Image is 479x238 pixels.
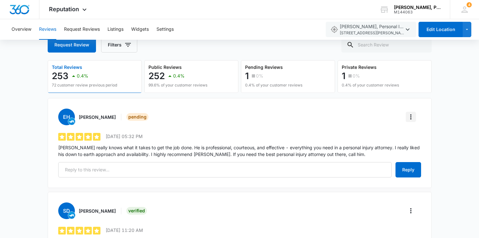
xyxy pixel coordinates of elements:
p: 0.4% [77,74,88,78]
span: Reputation [49,6,79,12]
div: account name [394,5,441,10]
p: 0.4% of your customer reviews [245,82,302,88]
p: [DATE] 05:32 PM [106,133,143,140]
h3: [PERSON_NAME] [79,208,116,214]
p: Private Reviews [342,65,399,70]
p: 253 [52,71,68,81]
p: [DATE] 11:20 AM [106,227,143,234]
button: More [406,206,416,216]
div: Pending [126,113,148,121]
button: Reviews [39,19,56,40]
p: Public Reviews [148,65,207,70]
div: account id [394,10,441,14]
span: [STREET_ADDRESS][PERSON_NAME] , [GEOGRAPHIC_DATA] , FL [340,30,404,36]
p: 1 [245,71,249,81]
p: 99.6% of your customer reviews [148,82,207,88]
button: Settings [156,19,174,40]
p: 72 customer review previous period [52,82,117,88]
button: Widgets [131,19,149,40]
p: 0.4% of your customer reviews [342,82,399,88]
p: [PERSON_NAME] really knows what it takes to get the job done. He is professional, courteous, and ... [58,144,421,158]
button: Request Reviews [64,19,100,40]
img: product-trl.v2.svg [68,212,75,219]
span: sd [58,202,75,219]
button: Overview [12,19,31,40]
p: Total Reviews [52,65,117,70]
button: More [406,112,416,122]
input: Search Review [341,37,432,53]
button: Request Review [48,37,96,53]
p: 0.4% [173,74,185,78]
button: Filters [101,37,137,53]
p: Pending Reviews [245,65,302,70]
img: product-trl.v2.svg [68,118,75,125]
button: Edit Location [419,22,463,37]
div: notifications count [467,2,472,7]
p: 252 [148,71,165,81]
p: 0% [256,74,263,78]
input: Reply to this review... [58,162,392,177]
p: 0% [353,74,360,78]
button: [PERSON_NAME], Personal Injury Attorney[STREET_ADDRESS][PERSON_NAME],[GEOGRAPHIC_DATA],FL [326,22,416,37]
div: Verified [126,207,147,215]
span: 4 [467,2,472,7]
span: [PERSON_NAME], Personal Injury Attorney [340,23,404,36]
p: 1 [342,71,346,81]
button: Reply [395,162,421,177]
button: Listings [108,19,124,40]
span: EH [58,109,75,125]
h3: [PERSON_NAME] [79,114,116,120]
